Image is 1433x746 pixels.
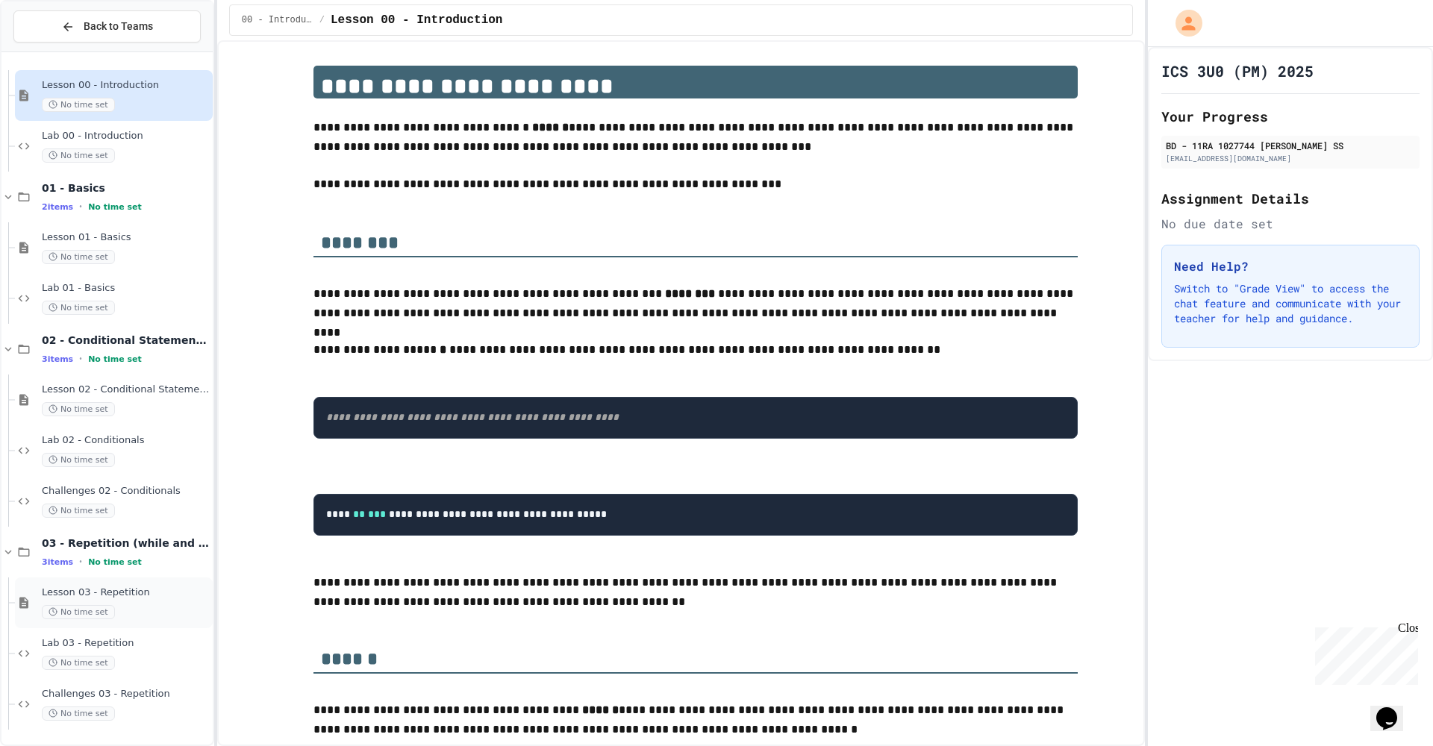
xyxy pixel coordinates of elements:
span: No time set [42,402,115,416]
span: 02 - Conditional Statements (if) [42,333,210,347]
span: Lab 00 - Introduction [42,130,210,142]
span: • [79,556,82,568]
span: No time set [88,202,142,212]
iframe: chat widget [1309,621,1418,685]
h1: ICS 3U0 (PM) 2025 [1161,60,1314,81]
p: Switch to "Grade View" to access the chat feature and communicate with your teacher for help and ... [1174,281,1407,326]
span: Lesson 02 - Conditional Statements (if) [42,383,210,396]
button: Back to Teams [13,10,201,43]
span: Lesson 00 - Introduction [331,11,502,29]
span: No time set [42,301,115,315]
h3: Need Help? [1174,257,1407,275]
span: Lab 02 - Conditionals [42,434,210,447]
span: Lesson 00 - Introduction [42,79,210,92]
span: / [319,14,325,26]
span: 3 items [42,354,73,364]
span: 3 items [42,557,73,567]
h2: Assignment Details [1161,188,1420,209]
span: 01 - Basics [42,181,210,195]
span: No time set [42,706,115,721]
div: [EMAIL_ADDRESS][DOMAIN_NAME] [1166,153,1415,164]
span: • [79,353,82,365]
span: No time set [42,98,115,112]
span: Challenges 02 - Conditionals [42,485,210,498]
span: No time set [88,354,142,364]
span: No time set [42,656,115,670]
span: Lesson 03 - Repetition [42,586,210,599]
div: No due date set [1161,215,1420,233]
span: No time set [42,148,115,163]
span: Lab 01 - Basics [42,282,210,295]
span: 03 - Repetition (while and for) [42,536,210,550]
span: 2 items [42,202,73,212]
div: Chat with us now!Close [6,6,103,95]
span: Challenges 03 - Repetition [42,688,210,700]
iframe: chat widget [1370,686,1418,731]
span: No time set [42,504,115,518]
span: No time set [88,557,142,567]
span: • [79,201,82,213]
div: My Account [1160,6,1206,40]
span: No time set [42,453,115,467]
span: No time set [42,250,115,264]
span: Back to Teams [84,19,153,34]
span: Lab 03 - Repetition [42,637,210,650]
span: 00 - Introduction [242,14,313,26]
h2: Your Progress [1161,106,1420,127]
span: Lesson 01 - Basics [42,231,210,244]
span: No time set [42,605,115,619]
div: BD - 11RA 1027744 [PERSON_NAME] SS [1166,139,1415,152]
